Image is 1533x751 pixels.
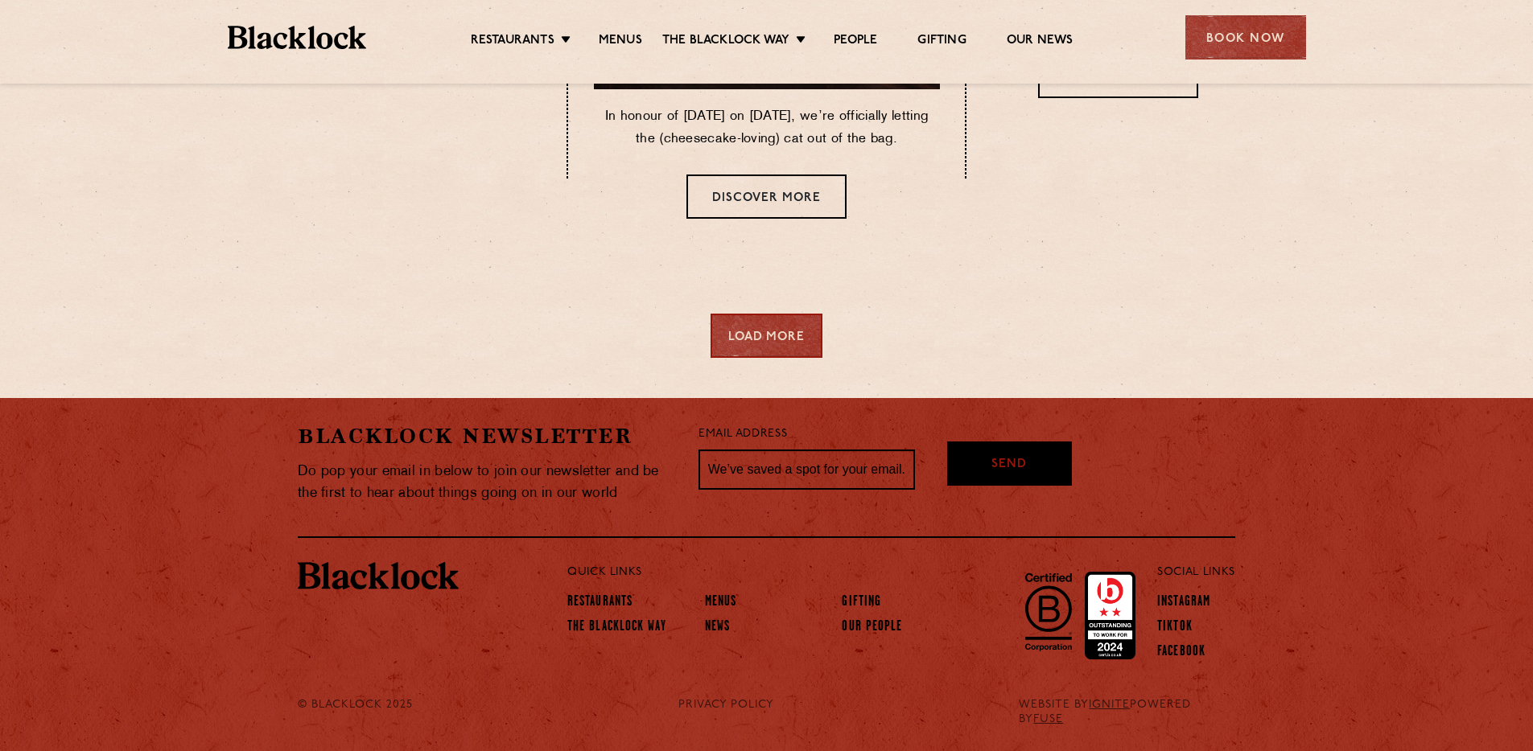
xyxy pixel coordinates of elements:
[298,422,674,450] h2: Blacklock Newsletter
[842,594,881,612] a: Gifting
[1157,644,1205,662] a: Facebook
[678,698,774,712] a: PRIVACY POLICY
[471,33,554,51] a: Restaurants
[705,594,737,612] a: Menus
[1007,698,1247,727] div: WEBSITE BY POWERED BY
[991,456,1027,474] span: Send
[699,425,787,444] label: Email Address
[842,619,902,637] a: Our People
[662,33,789,51] a: The Blacklock Way
[1157,594,1210,612] a: Instagram
[711,314,822,358] div: Load More
[1157,619,1193,637] a: TikTok
[1089,699,1130,711] a: IGNITE
[1033,713,1063,725] a: FUSE
[594,105,940,150] p: In honour of [DATE] on [DATE], we’re officially letting the (cheesecake-loving) cat out of the bag.
[298,562,459,589] img: BL_Textured_Logo-footer-cropped.svg
[705,619,730,637] a: News
[834,33,877,51] a: People
[286,698,446,727] div: © Blacklock 2025
[1016,564,1082,660] img: B-Corp-Logo-Black-RGB.svg
[298,461,674,504] p: Do pop your email in below to join our newsletter and be the first to hear about things going on ...
[699,449,915,490] input: We’ve saved a spot for your email...
[1007,33,1074,51] a: Our News
[1085,572,1135,660] img: Accred_2023_2star.png
[567,594,633,612] a: Restaurants
[228,26,367,49] img: BL_Textured_Logo-footer-cropped.svg
[1157,562,1235,583] p: Social Links
[567,619,666,637] a: The Blacklock Way
[567,562,1104,583] p: Quick Links
[917,33,966,51] a: Gifting
[1185,15,1306,60] div: Book Now
[599,33,642,51] a: Menus
[686,174,847,219] a: Discover more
